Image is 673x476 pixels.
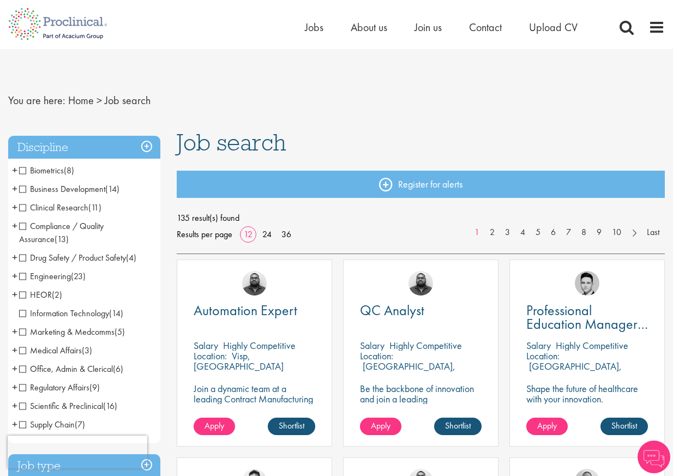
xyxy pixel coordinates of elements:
span: (9) [89,382,100,393]
span: QC Analyst [360,301,424,320]
span: + [12,268,17,284]
span: Scientific & Preclinical [19,400,103,412]
a: Jobs [305,20,323,34]
a: 4 [515,226,531,239]
span: Office, Admin & Clerical [19,363,123,375]
a: 3 [500,226,515,239]
span: (14) [109,308,123,319]
span: Clinical Research [19,202,101,213]
a: 24 [259,228,275,240]
p: Visp, [GEOGRAPHIC_DATA] [194,350,284,372]
div: Discipline [8,136,160,159]
a: Apply [194,418,235,435]
span: (6) [113,363,123,375]
p: Highly Competitive [389,339,462,352]
span: HEOR [19,289,62,300]
span: You are here: [8,93,65,107]
span: (14) [105,183,119,195]
a: 10 [606,226,627,239]
span: (4) [126,252,136,263]
iframe: reCAPTCHA [8,436,147,468]
p: Join a dynamic team at a leading Contract Manufacturing Organisation (CMO) and contribute to grou... [194,383,315,445]
span: Salary [194,339,218,352]
span: Regulatory Affairs [19,382,100,393]
span: + [12,180,17,197]
span: + [12,397,17,414]
span: + [12,286,17,303]
span: Medical Affairs [19,345,82,356]
span: Salary [360,339,384,352]
span: + [12,360,17,377]
span: Apply [537,420,557,431]
span: + [12,162,17,178]
a: Shortlist [268,418,315,435]
span: Join us [414,20,442,34]
span: + [12,323,17,340]
a: 1 [469,226,485,239]
a: Apply [526,418,568,435]
a: Last [641,226,665,239]
span: (5) [115,326,125,338]
span: Supply Chain [19,419,75,430]
p: Highly Competitive [556,339,628,352]
span: Office, Admin & Clerical [19,363,113,375]
span: Medical Affairs [19,345,92,356]
span: + [12,199,17,215]
span: + [12,416,17,432]
a: 2 [484,226,500,239]
span: + [12,249,17,266]
a: About us [351,20,387,34]
a: Automation Expert [194,304,315,317]
img: Ashley Bennett [408,271,433,296]
span: 135 result(s) found [177,210,665,226]
span: HEOR [19,289,52,300]
span: > [97,93,102,107]
a: Upload CV [529,20,578,34]
p: Shape the future of healthcare with your innovation. [526,383,648,404]
a: Contact [469,20,502,34]
span: Drug Safety / Product Safety [19,252,126,263]
img: Ashley Bennett [242,271,267,296]
span: Automation Expert [194,301,297,320]
span: + [12,379,17,395]
a: 12 [240,228,256,240]
span: Results per page [177,226,232,243]
img: Chatbot [638,441,670,473]
span: Professional Education Manager, DACH [526,301,648,347]
a: Shortlist [600,418,648,435]
a: 36 [278,228,295,240]
p: [GEOGRAPHIC_DATA], [GEOGRAPHIC_DATA] [526,360,622,383]
span: Apply [371,420,390,431]
span: (3) [82,345,92,356]
span: Business Development [19,183,119,195]
span: Location: [194,350,227,362]
span: Job search [177,128,286,157]
span: Scientific & Preclinical [19,400,117,412]
a: Professional Education Manager, DACH [526,304,648,331]
span: Information Technology [19,308,123,319]
a: QC Analyst [360,304,482,317]
span: Apply [205,420,224,431]
span: Biometrics [19,165,64,176]
img: Connor Lynes [575,271,599,296]
p: Be the backbone of innovation and join a leading pharmaceutical company to help keep life-changin... [360,383,482,435]
a: breadcrumb link [68,93,94,107]
span: Compliance / Quality Assurance [19,220,104,245]
span: Job search [105,93,151,107]
span: Location: [360,350,393,362]
span: (13) [55,233,69,245]
span: (23) [71,270,86,282]
p: [GEOGRAPHIC_DATA], [GEOGRAPHIC_DATA] [360,360,455,383]
span: Information Technology [19,308,109,319]
a: Register for alerts [177,171,665,198]
a: 7 [561,226,576,239]
a: Shortlist [434,418,482,435]
a: 9 [591,226,607,239]
span: Marketing & Medcomms [19,326,125,338]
